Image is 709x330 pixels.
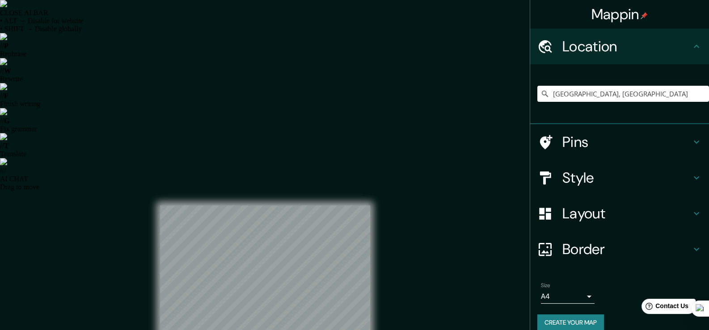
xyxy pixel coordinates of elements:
[530,231,709,267] div: Border
[562,240,691,258] h4: Border
[629,295,699,320] iframe: Help widget launcher
[541,289,595,304] div: A4
[530,196,709,231] div: Layout
[562,205,691,222] h4: Layout
[541,282,550,289] label: Size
